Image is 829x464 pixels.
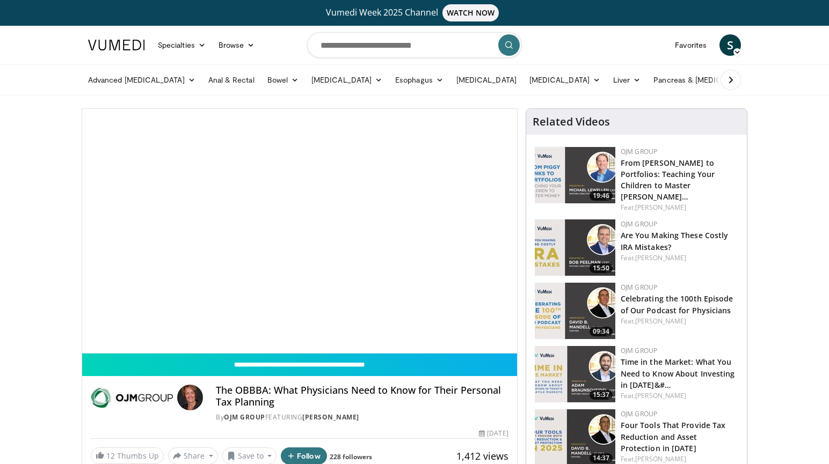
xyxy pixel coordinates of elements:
video-js: Video Player [82,109,517,353]
img: Avatar [177,385,203,410]
a: Favorites [668,34,713,56]
span: 19:46 [590,191,613,201]
a: OJM Group [621,283,658,292]
a: Vumedi Week 2025 ChannelWATCH NOW [90,4,739,21]
a: Time in the Market: What You Need to Know About Investing in [DATE]&#… [621,357,735,389]
a: Are You Making These Costly IRA Mistakes? [621,230,729,252]
a: 19:46 [535,147,615,203]
a: OJM Group [621,147,658,156]
div: By FEATURING [216,413,508,422]
a: Advanced [MEDICAL_DATA] [82,69,202,91]
a: 15:37 [535,346,615,402]
a: 09:34 [535,283,615,339]
span: 1,412 views [456,450,508,462]
a: [PERSON_NAME] [635,454,686,463]
a: Celebrating the 100th Episode of Our Podcast for Physicians [621,293,733,315]
span: 14:37 [590,453,613,463]
a: [MEDICAL_DATA] [305,69,389,91]
span: 15:50 [590,263,613,273]
a: 228 followers [330,452,372,461]
a: 15:50 [535,219,615,276]
a: OJM Group [621,409,658,418]
span: 09:34 [590,327,613,336]
h4: The OBBBA: What Physicians Need to Know for Their Personal Tax Planning [216,385,508,408]
a: OJM Group [621,346,658,355]
h4: Related Videos [533,115,610,128]
a: [PERSON_NAME] [635,316,686,326]
div: Feat. [621,203,738,212]
a: S [719,34,741,56]
img: 282c92bf-9480-4465-9a17-aeac8df0c943.150x105_q85_crop-smart_upscale.jpg [535,147,615,203]
img: 4b415aee-9520-4d6f-a1e1-8e5e22de4108.150x105_q85_crop-smart_upscale.jpg [535,219,615,276]
a: Browse [212,34,261,56]
div: [DATE] [479,429,508,438]
span: 12 [106,451,115,461]
a: [MEDICAL_DATA] [450,69,523,91]
img: 7438bed5-bde3-4519-9543-24a8eadaa1c2.150x105_q85_crop-smart_upscale.jpg [535,283,615,339]
a: Bowel [261,69,305,91]
a: Specialties [151,34,212,56]
span: 15:37 [590,390,613,400]
a: Four Tools That Provide Tax Reduction and Asset Protection in [DATE] [621,420,726,453]
div: Feat. [621,454,738,464]
img: cfc453be-3f74-41d3-a301-0743b7c46f05.150x105_q85_crop-smart_upscale.jpg [535,346,615,402]
a: [PERSON_NAME] [635,391,686,400]
a: Esophagus [389,69,450,91]
a: [PERSON_NAME] [635,203,686,212]
a: Pancreas & [MEDICAL_DATA] [647,69,773,91]
a: OJM Group [224,413,265,422]
a: [MEDICAL_DATA] [523,69,607,91]
div: Feat. [621,316,738,326]
a: Anal & Rectal [202,69,261,91]
img: OJM Group [91,385,173,410]
a: [PERSON_NAME] [302,413,359,422]
div: Feat. [621,391,738,401]
a: OJM Group [621,219,658,229]
span: WATCH NOW [442,4,499,21]
input: Search topics, interventions [307,32,522,58]
img: VuMedi Logo [88,40,145,50]
a: [PERSON_NAME] [635,253,686,262]
a: From [PERSON_NAME] to Portfolios: Teaching Your Children to Master [PERSON_NAME]… [621,158,715,202]
a: Liver [607,69,647,91]
a: 12 Thumbs Up [91,447,164,464]
div: Feat. [621,253,738,263]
